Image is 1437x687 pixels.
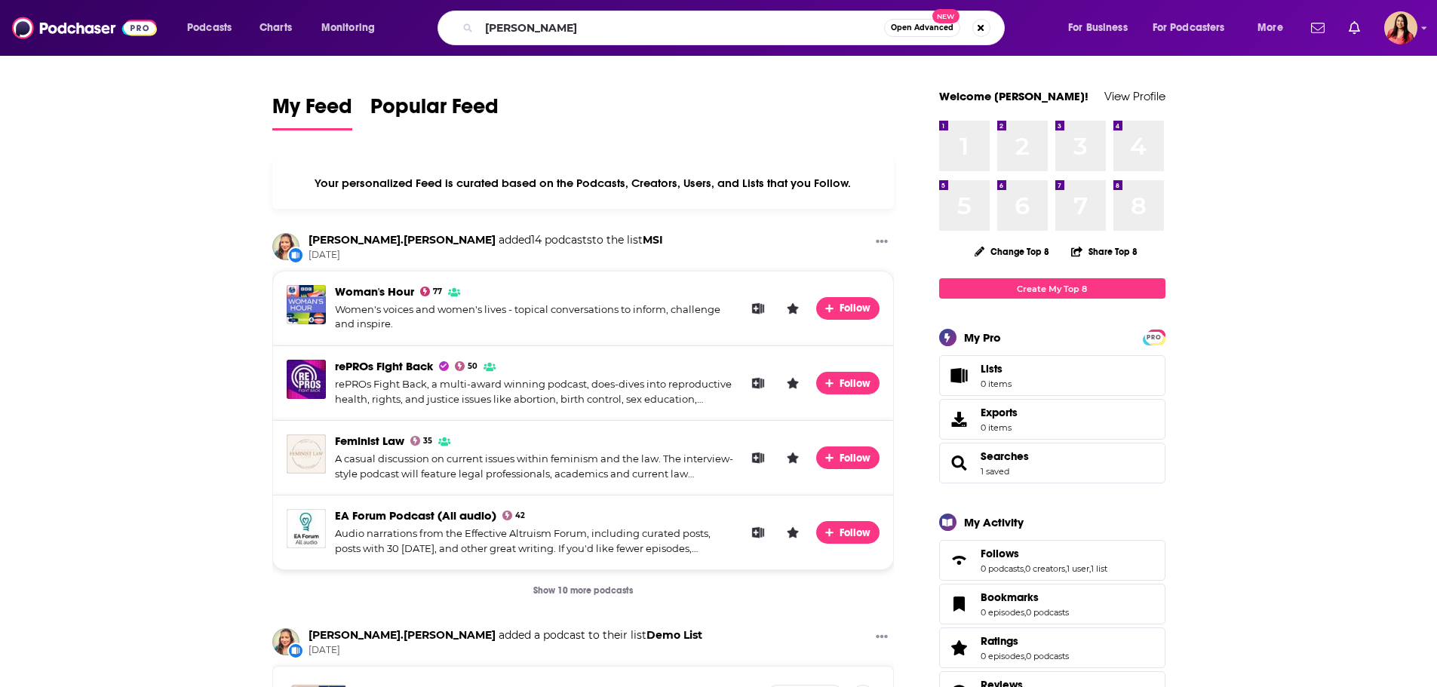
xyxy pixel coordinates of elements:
span: 0 items [981,379,1012,389]
div: My Activity [964,515,1024,529]
span: New [932,9,960,23]
span: Open Advanced [891,24,953,32]
div: Search podcasts, credits, & more... [452,11,1019,45]
a: 50 [455,361,478,371]
button: Add to List [747,372,769,394]
a: Lists [939,355,1165,396]
span: , [1024,563,1025,574]
a: MSI [643,233,663,247]
button: Leave a Rating [781,297,804,320]
button: open menu [1143,16,1247,40]
a: Charts [250,16,301,40]
img: adriana.guzman [272,233,299,260]
span: added 14 podcasts [499,233,592,247]
h3: added a podcast to their list [309,628,702,643]
span: Logged in as michelle.weinfurt [1384,11,1417,44]
a: Searches [981,449,1029,463]
span: Follows [981,547,1019,560]
button: Show More Button [870,628,894,647]
img: adriana.guzman [272,628,299,655]
img: User Profile [1384,11,1417,44]
span: Popular Feed [370,94,499,128]
span: Exports [944,409,975,430]
span: 42 [515,513,525,519]
a: 1 saved [981,466,1009,477]
span: 0 items [981,422,1018,433]
img: Feminist Law [287,434,326,474]
a: Bookmarks [981,590,1069,604]
a: Show notifications dropdown [1343,15,1366,41]
span: More [1257,17,1283,38]
span: Follow [840,526,872,539]
a: 1 list [1091,563,1107,574]
a: 0 episodes [981,651,1024,661]
a: 77 [420,287,443,296]
span: 35 [423,438,432,444]
a: Exports [939,399,1165,440]
a: 0 podcasts [1026,651,1069,661]
div: New List [287,643,304,659]
img: EA Forum Podcast (All audio) [287,509,326,548]
span: Ratings [981,634,1018,648]
span: Podcasts [187,17,232,38]
a: 42 [502,511,526,520]
button: Add to List [747,297,769,320]
a: Feminist Law [335,434,404,448]
div: Your personalized Feed is curated based on the Podcasts, Creators, Users, and Lists that you Follow. [272,158,895,209]
button: Show More Button [870,233,894,252]
img: rePROs Fight Back [287,360,326,399]
a: EA Forum Podcast (All audio) [335,508,496,523]
span: Exports [981,406,1018,419]
button: Show profile menu [1384,11,1417,44]
span: For Business [1068,17,1128,38]
a: adriana.guzman [309,233,496,247]
span: Charts [259,17,292,38]
button: open menu [1058,16,1147,40]
button: Follow [816,372,880,394]
button: open menu [1247,16,1302,40]
span: Follow [840,302,872,314]
img: Woman's Hour [287,285,326,324]
span: Bookmarks [981,590,1039,604]
a: 1 user [1067,563,1089,574]
a: Ratings [944,637,975,658]
h3: to the list [309,233,663,247]
span: PRO [1145,332,1163,343]
a: Show notifications dropdown [1305,15,1331,41]
a: My Feed [272,94,352,130]
a: Welcome [PERSON_NAME]! [939,89,1088,103]
span: Lists [981,362,1012,376]
span: Follow [840,377,872,390]
button: Open AdvancedNew [884,19,960,37]
button: Leave a Rating [781,446,804,469]
img: Podchaser - Follow, Share and Rate Podcasts [12,14,157,42]
span: Lists [981,362,1003,376]
div: My Pro [964,330,1001,345]
a: rePROs Fight Back [335,359,433,373]
button: Leave a Rating [781,372,804,394]
a: Create My Top 8 [939,278,1165,299]
span: , [1024,651,1026,661]
button: Leave a Rating [781,521,804,544]
input: Search podcasts, credits, & more... [479,16,884,40]
span: Searches [939,443,1165,483]
span: My Feed [272,94,352,128]
a: Demo List [646,628,702,642]
button: Add to List [747,446,769,469]
span: [DATE] [309,249,663,262]
div: rePROs Fight Back, a multi-award winning podcast, does-dives into reproductive health, rights, an... [335,377,735,406]
button: Add to List [747,521,769,544]
span: 77 [433,289,442,295]
a: 0 podcasts [981,563,1024,574]
a: 0 episodes [981,607,1024,618]
button: Show 10 more podcasts [521,576,645,604]
button: open menu [311,16,395,40]
span: 50 [468,363,477,370]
